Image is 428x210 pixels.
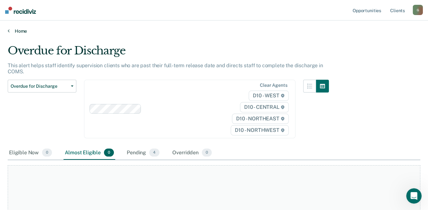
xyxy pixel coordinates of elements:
[260,83,287,88] div: Clear agents
[8,146,53,160] div: Eligible Now0
[8,80,76,93] button: Overdue for Discharge
[406,188,422,204] iframe: Intercom live chat
[11,84,68,89] span: Overdue for Discharge
[8,62,323,75] p: This alert helps staff identify supervision clients who are past their full-term release date and...
[249,91,288,101] span: D10 - WEST
[5,7,36,14] img: Recidiviz
[125,146,161,160] div: Pending4
[231,125,288,135] span: D10 - NORTHWEST
[171,146,213,160] div: Overridden0
[8,44,329,62] div: Overdue for Discharge
[149,149,159,157] span: 4
[232,114,288,124] span: D10 - NORTHEAST
[104,149,114,157] span: 0
[8,28,420,34] a: Home
[64,146,115,160] div: Almost Eligible0
[240,102,289,112] span: D10 - CENTRAL
[202,149,212,157] span: 0
[42,149,52,157] span: 0
[413,5,423,15] button: G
